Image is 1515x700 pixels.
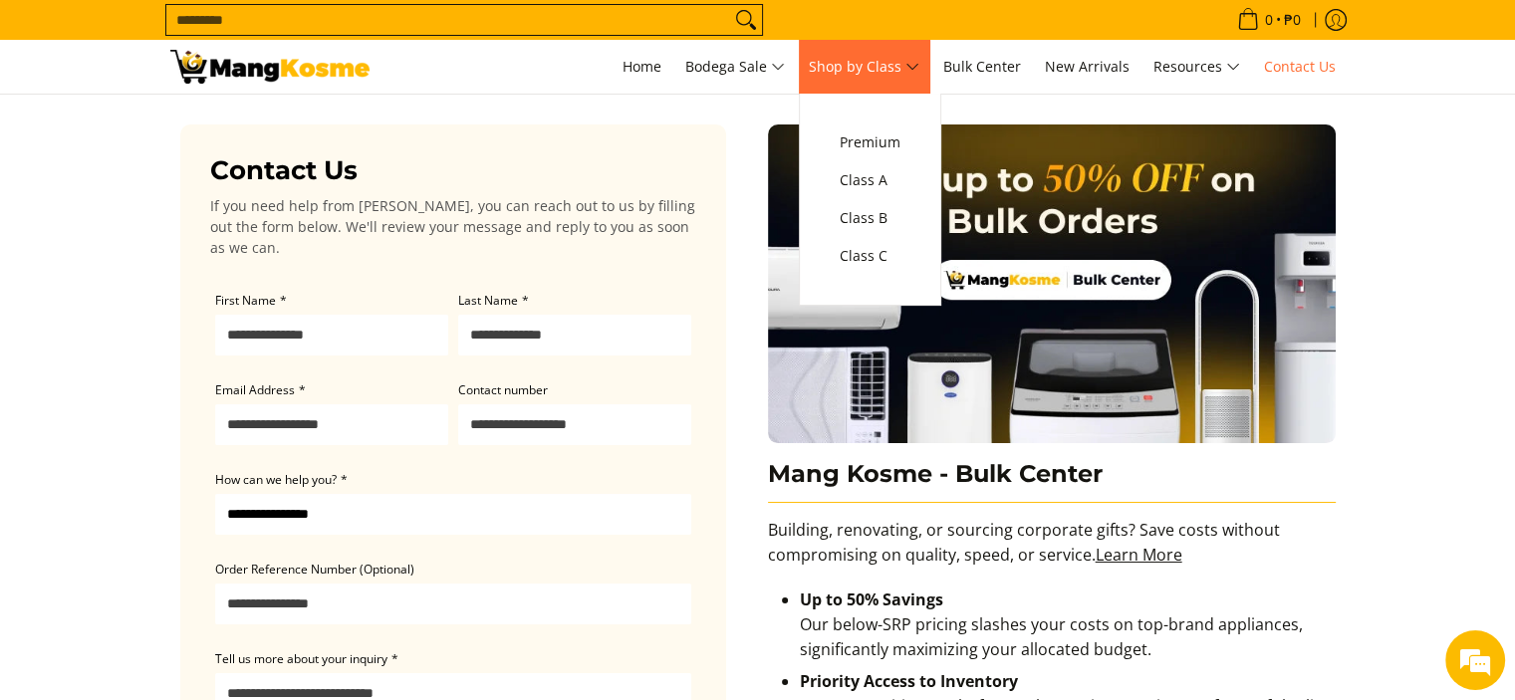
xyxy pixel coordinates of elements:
img: Contact Us Today! l Mang Kosme - Home Appliance Warehouse Sale [170,50,370,84]
a: Class A [830,161,910,199]
span: Tell us more about your inquiry [215,650,387,667]
span: Email Address [215,381,295,398]
span: Contact number [458,381,548,398]
span: Home [623,57,661,76]
nav: Main Menu [389,40,1346,94]
span: Shop by Class [809,55,919,80]
span: We're online! [116,218,275,419]
span: Class C [840,244,900,269]
a: Class C [830,237,910,275]
span: Resources [1153,55,1240,80]
span: • [1231,9,1307,31]
button: Search [730,5,762,35]
span: First Name [215,292,276,309]
a: Home [613,40,671,94]
div: Minimize live chat window [327,10,375,58]
span: Bulk Center [943,57,1021,76]
span: ₱0 [1281,13,1304,27]
span: Class A [840,168,900,193]
li: Our below-SRP pricing slashes your costs on top-brand appliances, significantly maximizing your a... [800,587,1336,669]
a: Shop by Class [799,40,929,94]
h3: Contact Us [210,154,696,187]
h3: Mang Kosme - Bulk Center [768,459,1336,504]
span: How can we help you? [215,471,337,488]
span: Bodega Sale [685,55,785,80]
strong: Up to 50% Savings [800,588,943,610]
span: Class B [840,206,900,231]
strong: Priority Access to Inventory [800,670,1018,692]
a: Learn More [1096,544,1182,566]
a: Resources [1143,40,1250,94]
span: Premium [840,130,900,155]
a: New Arrivals [1035,40,1139,94]
span: New Arrivals [1045,57,1130,76]
p: If you need help from [PERSON_NAME], you can reach out to us by filling out the form below. We'll... [210,195,696,258]
span: Last Name [458,292,518,309]
div: Chat with us now [104,112,335,137]
a: Premium [830,123,910,161]
a: Class B [830,199,910,237]
span: Contact Us [1264,57,1336,76]
a: Bulk Center [933,40,1031,94]
span: Order Reference Number (Optional) [215,561,414,578]
span: 0 [1262,13,1276,27]
textarea: Type your message and hit 'Enter' [10,479,379,549]
p: Building, renovating, or sourcing corporate gifts? Save costs without compromising on quality, sp... [768,518,1336,587]
a: Contact Us [1254,40,1346,94]
a: Bodega Sale [675,40,795,94]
